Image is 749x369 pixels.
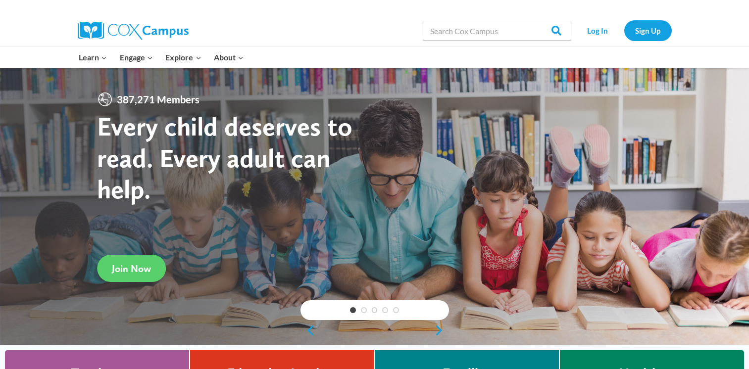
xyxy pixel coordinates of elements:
a: 5 [393,307,399,313]
img: Cox Campus [78,22,189,40]
a: previous [300,324,315,336]
a: Join Now [97,255,166,282]
strong: Every child deserves to read. Every adult can help. [97,110,352,205]
nav: Secondary Navigation [576,20,672,41]
input: Search Cox Campus [423,21,571,41]
span: Learn [79,51,107,64]
span: Engage [120,51,153,64]
a: 3 [372,307,378,313]
a: 1 [350,307,356,313]
span: 387,271 Members [113,92,203,107]
span: About [214,51,244,64]
nav: Primary Navigation [73,47,250,68]
div: content slider buttons [300,321,449,340]
a: next [434,324,449,336]
a: Log In [576,20,619,41]
a: 4 [382,307,388,313]
span: Explore [165,51,201,64]
a: 2 [361,307,367,313]
span: Join Now [112,263,151,275]
a: Sign Up [624,20,672,41]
